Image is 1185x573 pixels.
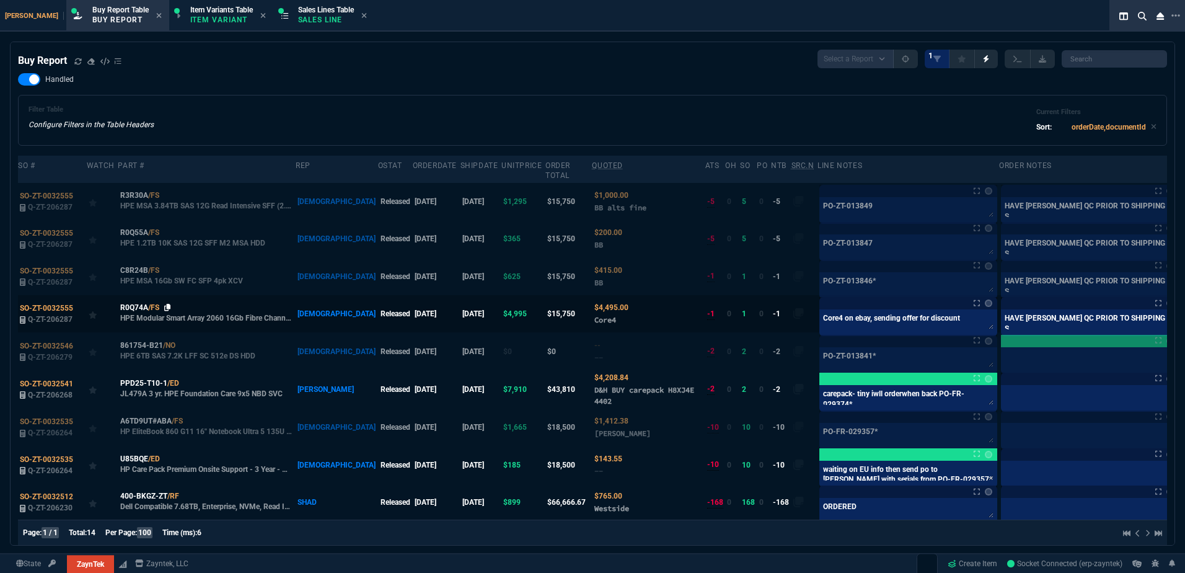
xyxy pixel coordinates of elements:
[89,456,116,474] div: Add to Watchlist
[120,201,294,211] p: HPE MSA 3.84TB SAS 12G Read Intensive SFF (2.5in) M2 3yr Wty SSD
[120,464,294,474] p: HP Care Pack Premium Onsite Support - 3 Year - Warranty
[943,554,1002,573] a: Create Item
[759,309,764,318] span: 0
[740,183,757,220] td: 5
[817,161,862,171] div: Line Notes
[89,193,116,210] div: Add to Watchlist
[594,417,628,425] span: Quoted Cost
[378,332,413,370] td: Released
[594,385,694,406] span: D&H BUY carepack H8XJ4E 4402
[545,183,592,220] td: $15,750
[707,345,715,357] div: -2
[89,305,116,322] div: Add to Watchlist
[120,389,283,399] p: JL479A 3 yr. HPE Foundation Care 9x5 NBD SVC
[296,332,377,370] td: [DEMOGRAPHIC_DATA]
[413,161,457,171] div: OrderDate
[727,347,731,356] span: 0
[378,446,413,483] td: Released
[545,484,592,521] td: $66,666.67
[190,6,253,14] span: Item Variants Table
[727,461,731,469] span: 0
[759,423,764,432] span: 0
[120,351,255,361] p: HPE 6TB SAS 7.2K LFF SC 512e DS HDD
[361,11,367,21] nx-icon: Close Tab
[771,409,791,446] td: -10
[20,417,73,426] span: SO-ZT-0032535
[460,332,501,370] td: [DATE]
[296,446,377,483] td: [DEMOGRAPHIC_DATA]
[501,161,542,171] div: unitPrice
[148,265,159,276] a: /FS
[118,258,296,295] td: HPE MSA 16Gb SW FC SFP 4pk XCV
[594,266,622,275] span: Quoted Cost
[118,161,144,171] div: Part #
[89,494,116,511] div: Add to Watchlist
[92,6,149,14] span: Buy Report Table
[413,484,460,521] td: [DATE]
[759,272,764,281] span: 0
[771,183,791,220] td: -5
[545,258,592,295] td: $15,750
[296,409,377,446] td: [DEMOGRAPHIC_DATA]
[190,15,252,25] p: Item Variant
[20,342,73,350] span: SO-ZT-0032546
[20,492,73,501] span: SO-ZT-0032512
[727,385,731,394] span: 0
[260,11,266,21] nx-icon: Close Tab
[69,528,87,537] span: Total:
[771,484,791,521] td: -168
[727,498,731,507] span: 0
[28,240,73,249] span: Q-ZT-206287
[594,455,622,463] span: Quoted Cost
[20,455,73,464] span: SO-ZT-0032535
[137,527,152,538] span: 100
[594,353,603,362] span: --
[594,303,628,312] span: Quoted Cost
[5,12,64,20] span: [PERSON_NAME]
[413,446,460,483] td: [DATE]
[757,161,767,171] div: PO
[167,491,179,502] a: /RF
[501,446,545,483] td: $185
[1062,50,1167,68] input: Search
[120,453,148,464] span: U85BQE
[501,370,545,409] td: $7,910
[148,190,159,201] a: /FS
[28,391,73,399] span: Q-ZT-206268
[20,229,73,238] span: SO-ZT-0032555
[740,409,757,446] td: 10
[28,315,73,324] span: Q-ZT-206287
[594,278,603,287] span: BB
[413,258,460,295] td: [DATE]
[707,422,719,433] div: -10
[118,295,296,332] td: HPE Modular Smart Array 2060 16Gb Fibre Channel SFF Storage
[89,419,116,436] div: Add to Watchlist
[413,370,460,409] td: [DATE]
[120,302,148,313] span: R0Q74A
[118,446,296,483] td: HP Care Pack Premium Onsite Support - 3 Year - Warranty
[413,220,460,257] td: [DATE]
[791,161,814,170] abbr: Quote Sourcing Notes
[740,220,757,257] td: 5
[92,15,149,25] p: Buy Report
[378,258,413,295] td: Released
[460,220,501,257] td: [DATE]
[594,341,601,350] span: Quoted Cost
[378,295,413,332] td: Released
[771,446,791,483] td: -10
[725,161,736,171] div: OH
[1007,558,1122,569] a: GoITt4bhCzpt05YSAACX
[89,268,116,285] div: Add to Watchlist
[197,528,201,537] span: 6
[759,385,764,394] span: 0
[594,504,629,513] span: Westside
[501,295,545,332] td: $4,995
[23,528,42,537] span: Page:
[594,228,622,237] span: Quoted Cost
[727,309,731,318] span: 0
[705,161,720,171] div: ATS
[163,340,175,351] a: /NO
[759,461,764,469] span: 0
[378,409,413,446] td: Released
[594,466,603,476] span: --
